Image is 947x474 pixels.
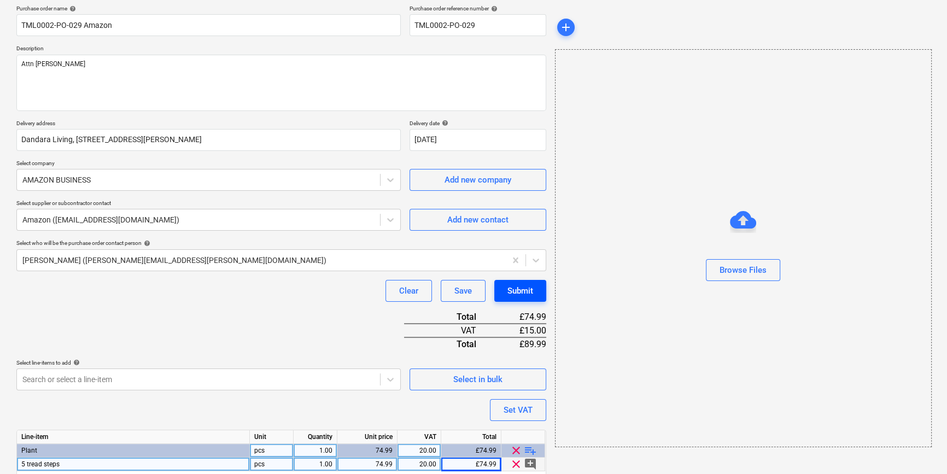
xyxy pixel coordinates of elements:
[410,129,546,151] input: Delivery date not specified
[489,5,498,12] span: help
[510,444,523,457] span: clear
[402,458,436,471] div: 20.00
[447,213,508,227] div: Add new contact
[441,280,486,302] button: Save
[16,160,401,169] p: Select company
[16,129,401,151] input: Delivery address
[494,311,546,324] div: £74.99
[410,5,546,12] div: Purchase order reference number
[342,458,393,471] div: 74.99
[404,324,494,337] div: VAT
[504,403,533,417] div: Set VAT
[494,337,546,350] div: £89.99
[337,430,397,444] div: Unit price
[494,280,546,302] button: Submit
[524,458,537,471] span: add_comment
[507,284,533,298] div: Submit
[404,337,494,350] div: Total
[16,120,401,129] p: Delivery address
[410,14,546,36] input: Reference number
[250,444,294,458] div: pcs
[494,324,546,337] div: £15.00
[490,399,546,421] button: Set VAT
[16,359,401,366] div: Select line-items to add
[21,447,37,454] span: Plant
[510,458,523,471] span: clear
[445,173,511,187] div: Add new company
[298,458,332,471] div: 1.00
[453,372,502,387] div: Select in bulk
[16,239,546,247] div: Select who will be the purchase order contact person
[16,55,546,111] textarea: Attn [PERSON_NAME]
[559,21,572,34] span: add
[16,45,546,54] p: Description
[404,311,494,324] div: Total
[294,430,337,444] div: Quantity
[410,209,546,231] button: Add new contact
[250,430,294,444] div: Unit
[441,444,501,458] div: £74.99
[21,460,60,468] span: 5 tread steps
[71,359,80,366] span: help
[402,444,436,458] div: 20.00
[706,259,780,281] button: Browse Files
[720,263,767,277] div: Browse Files
[440,120,448,126] span: help
[454,284,472,298] div: Save
[399,284,418,298] div: Clear
[397,430,441,444] div: VAT
[410,120,546,127] div: Delivery date
[524,444,537,457] span: playlist_add
[16,5,401,12] div: Purchase order name
[892,422,947,474] iframe: Chat Widget
[441,430,501,444] div: Total
[298,444,332,458] div: 1.00
[16,14,401,36] input: Document name
[385,280,432,302] button: Clear
[342,444,393,458] div: 74.99
[410,368,546,390] button: Select in bulk
[142,240,150,247] span: help
[67,5,76,12] span: help
[441,458,501,471] div: £74.99
[16,200,401,209] p: Select supplier or subcontractor contact
[410,169,546,191] button: Add new company
[17,430,250,444] div: Line-item
[555,49,932,447] div: Browse Files
[250,458,294,471] div: pcs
